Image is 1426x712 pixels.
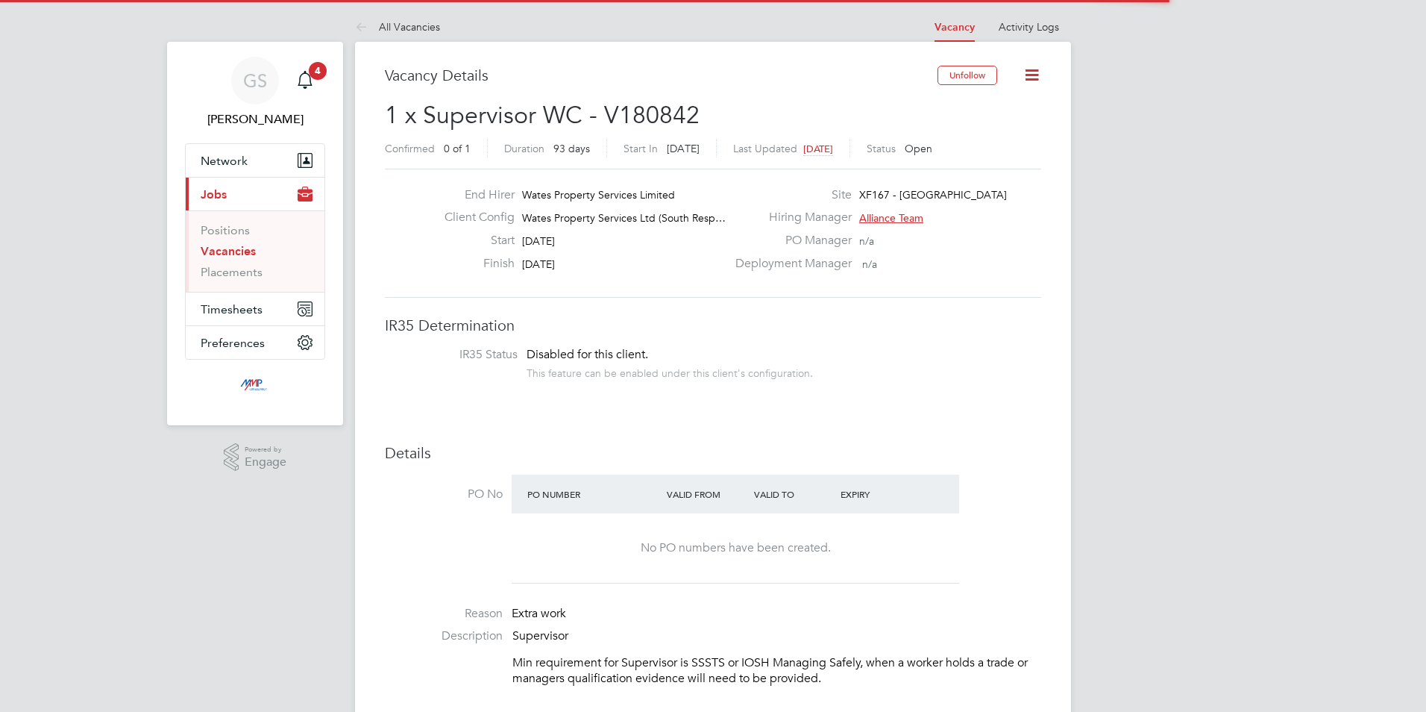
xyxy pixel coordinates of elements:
[935,21,975,34] a: Vacancy
[385,101,700,130] span: 1 x Supervisor WC - V180842
[504,142,544,155] label: Duration
[937,66,997,85] button: Unfollow
[385,606,503,622] label: Reason
[553,142,590,155] span: 93 days
[859,234,874,248] span: n/a
[201,154,248,168] span: Network
[867,142,896,155] label: Status
[837,481,924,508] div: Expiry
[234,375,277,399] img: mmpconsultancy-logo-retina.png
[663,481,750,508] div: Valid From
[624,142,658,155] label: Start In
[201,265,263,279] a: Placements
[400,347,518,363] label: IR35 Status
[243,71,267,90] span: GS
[527,540,944,556] div: No PO numbers have been created.
[201,302,263,316] span: Timesheets
[201,223,250,237] a: Positions
[185,57,325,128] a: GS[PERSON_NAME]
[667,142,700,155] span: [DATE]
[522,234,555,248] span: [DATE]
[444,142,471,155] span: 0 of 1
[309,62,327,80] span: 4
[803,143,833,155] span: [DATE]
[522,188,675,202] span: Wates Property Services Limited
[859,188,1007,202] span: XF167 - [GEOGRAPHIC_DATA]
[355,20,440,34] a: All Vacancies
[726,210,852,225] label: Hiring Manager
[385,443,1041,463] h3: Details
[201,244,256,258] a: Vacancies
[201,336,265,350] span: Preferences
[186,326,324,359] button: Preferences
[905,142,932,155] span: Open
[385,66,937,85] h3: Vacancy Details
[290,57,320,104] a: 4
[186,144,324,177] button: Network
[185,110,325,128] span: George Stacey
[186,178,324,210] button: Jobs
[862,257,877,271] span: n/a
[245,456,286,469] span: Engage
[185,375,325,399] a: Go to home page
[385,316,1041,335] h3: IR35 Determination
[726,233,852,249] label: PO Manager
[522,257,555,271] span: [DATE]
[524,481,663,508] div: PO Number
[385,628,503,644] label: Description
[527,363,813,380] div: This feature can be enabled under this client's configuration.
[385,487,503,502] label: PO No
[512,606,566,621] span: Extra work
[224,443,287,472] a: Powered byEngage
[433,233,515,249] label: Start
[999,20,1059,34] a: Activity Logs
[245,443,286,456] span: Powered by
[726,187,852,203] label: Site
[522,211,726,225] span: Wates Property Services Ltd (South Resp…
[750,481,838,508] div: Valid To
[186,293,324,325] button: Timesheets
[433,210,515,225] label: Client Config
[433,187,515,203] label: End Hirer
[859,211,923,225] span: Alliance Team
[726,256,852,272] label: Deployment Manager
[201,187,227,202] span: Jobs
[733,142,797,155] label: Last Updated
[512,628,1041,644] p: Supervisor
[512,655,1041,687] p: Min requirement for Supervisor is SSSTS or IOSH Managing Safely, when a worker holds a trade or m...
[433,256,515,272] label: Finish
[527,347,648,362] span: Disabled for this client.
[385,142,435,155] label: Confirmed
[186,210,324,292] div: Jobs
[167,42,343,425] nav: Main navigation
